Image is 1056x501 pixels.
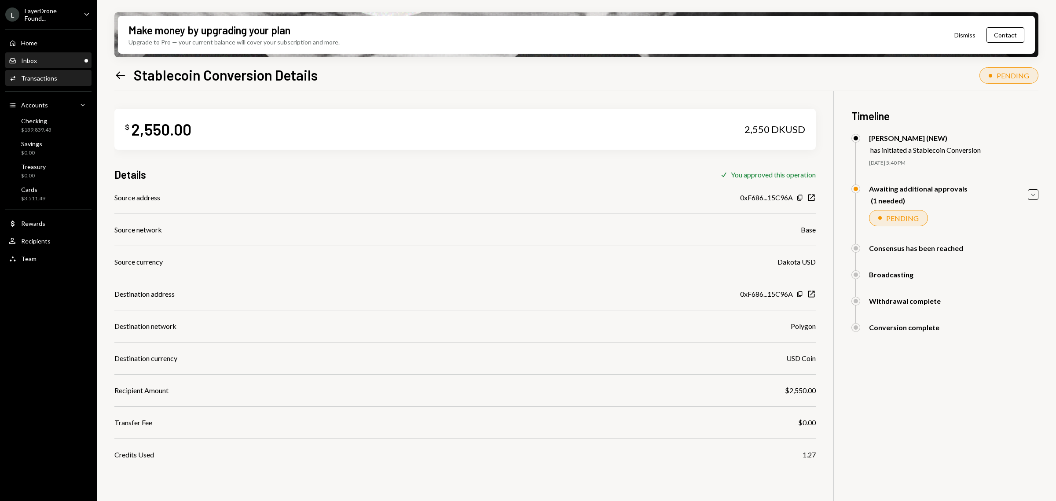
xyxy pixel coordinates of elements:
[731,170,816,179] div: You approved this operation
[114,321,176,332] div: Destination network
[21,195,45,203] div: $3,511.49
[869,244,963,252] div: Consensus has been reached
[21,172,46,180] div: $0.00
[125,123,129,132] div: $
[5,70,92,86] a: Transactions
[21,255,37,262] div: Team
[21,149,42,157] div: $0.00
[803,449,816,460] div: 1.27
[21,39,37,47] div: Home
[21,237,51,245] div: Recipients
[851,109,1038,123] h3: Timeline
[740,192,793,203] div: 0xF686...15C96A
[21,163,46,170] div: Treasury
[21,220,45,227] div: Rewards
[5,7,19,22] div: L
[870,146,981,154] div: has initiated a Stablecoin Conversion
[5,35,92,51] a: Home
[5,183,92,204] a: Cards$3,511.49
[791,321,816,332] div: Polygon
[886,214,919,222] div: PENDING
[869,134,981,142] div: [PERSON_NAME] (NEW)
[114,225,162,235] div: Source network
[114,257,163,267] div: Source currency
[871,196,968,205] div: (1 needed)
[869,270,913,279] div: Broadcasting
[869,323,939,332] div: Conversion complete
[114,353,177,364] div: Destination currency
[986,27,1024,43] button: Contact
[997,71,1029,80] div: PENDING
[943,25,986,45] button: Dismiss
[5,137,92,158] a: Savings$0.00
[114,449,154,460] div: Credits Used
[128,23,290,37] div: Make money by upgrading your plan
[21,74,57,82] div: Transactions
[5,97,92,113] a: Accounts
[21,126,51,134] div: $139,839.43
[5,250,92,266] a: Team
[128,37,340,47] div: Upgrade to Pro — your current balance will cover your subscription and more.
[744,123,805,136] div: 2,550 DKUSD
[740,289,793,299] div: 0xF686...15C96A
[21,186,45,193] div: Cards
[131,119,191,139] div: 2,550.00
[114,167,146,182] h3: Details
[798,417,816,428] div: $0.00
[25,7,77,22] div: LayerDrone Found...
[5,215,92,231] a: Rewards
[114,289,175,299] div: Destination address
[21,57,37,64] div: Inbox
[21,101,48,109] div: Accounts
[134,66,318,84] h1: Stablecoin Conversion Details
[114,417,152,428] div: Transfer Fee
[21,140,42,147] div: Savings
[777,257,816,267] div: Dakota USD
[869,297,941,305] div: Withdrawal complete
[5,160,92,181] a: Treasury$0.00
[5,52,92,68] a: Inbox
[785,385,816,396] div: $2,550.00
[801,225,816,235] div: Base
[21,117,51,125] div: Checking
[5,233,92,249] a: Recipients
[786,353,816,364] div: USD Coin
[869,184,968,193] div: Awaiting additional approvals
[5,114,92,136] a: Checking$139,839.43
[869,159,1038,167] div: [DATE] 5:40 PM
[114,385,169,396] div: Recipient Amount
[114,192,160,203] div: Source address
